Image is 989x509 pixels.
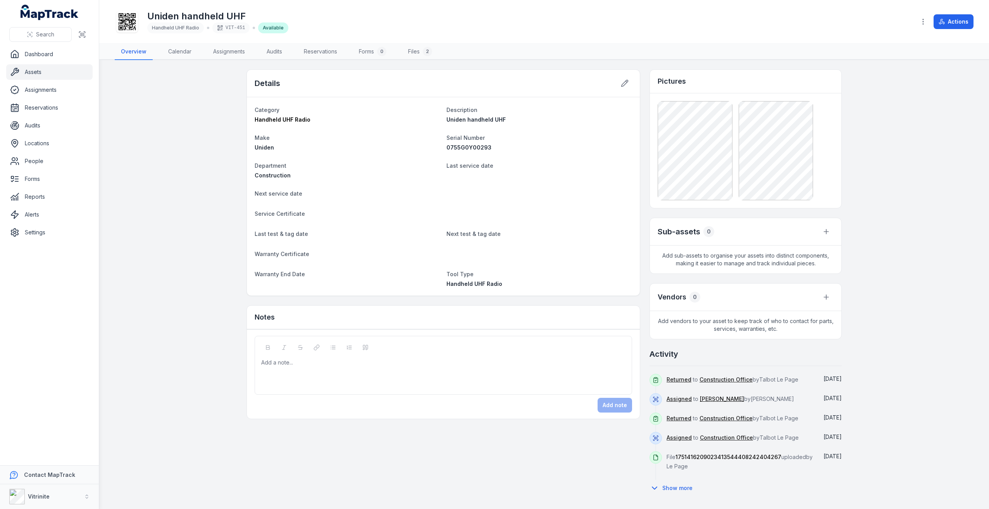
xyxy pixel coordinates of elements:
[658,292,686,303] h3: Vendors
[255,78,280,89] h2: Details
[28,493,50,500] strong: Vitrinite
[446,162,493,169] span: Last service date
[667,434,799,441] span: to by Talbot Le Page
[689,292,700,303] div: 0
[423,47,432,56] div: 2
[824,433,842,440] time: 02/07/2025, 10:33:49 am
[258,22,288,33] div: Available
[6,118,93,133] a: Audits
[650,480,698,496] button: Show more
[446,107,477,113] span: Description
[446,230,501,237] span: Next test & tag date
[700,414,753,422] a: Construction Office
[115,44,153,60] a: Overview
[667,415,798,421] span: to by Talbot Le Page
[675,454,781,460] span: 1751416209023413544408242404267
[255,107,279,113] span: Category
[667,414,691,422] a: Returned
[353,44,393,60] a: Forms0
[6,189,93,205] a: Reports
[255,172,291,179] span: Construction
[658,226,700,237] h2: Sub-assets
[824,375,842,382] span: [DATE]
[212,22,250,33] div: VIT-451
[650,349,678,359] h2: Activity
[147,10,288,22] h1: Uniden handheld UHF
[255,230,308,237] span: Last test & tag date
[377,47,386,56] div: 0
[700,395,744,403] a: [PERSON_NAME]
[824,453,842,459] span: [DATE]
[934,14,973,29] button: Actions
[446,280,502,287] span: Handheld UHF Radio
[21,5,79,20] a: MapTrack
[255,210,305,217] span: Service Certificate
[703,226,714,237] div: 0
[824,414,842,421] time: 02/07/2025, 10:37:17 am
[255,162,286,169] span: Department
[255,271,305,277] span: Warranty End Date
[6,64,93,80] a: Assets
[260,44,288,60] a: Audits
[824,433,842,440] span: [DATE]
[162,44,198,60] a: Calendar
[700,376,753,383] a: Construction Office
[6,171,93,187] a: Forms
[446,144,491,151] span: 0755G0Y00293
[207,44,251,60] a: Assignments
[446,134,485,141] span: Serial Number
[255,190,302,197] span: Next service date
[824,395,842,401] span: [DATE]
[6,153,93,169] a: People
[255,251,309,257] span: Warranty Certificate
[824,375,842,382] time: 10/07/2025, 3:38:20 pm
[6,100,93,115] a: Reservations
[402,44,438,60] a: Files2
[824,414,842,421] span: [DATE]
[700,434,753,442] a: Construction Office
[650,311,841,339] span: Add vendors to your asset to keep track of who to contact for parts, services, warranties, etc.
[255,144,274,151] span: Uniden
[667,376,798,383] span: to by Talbot Le Page
[298,44,343,60] a: Reservations
[6,225,93,240] a: Settings
[667,376,691,383] a: Returned
[24,471,75,478] strong: Contact MapTrack
[255,312,275,323] h3: Notes
[9,27,72,42] button: Search
[824,453,842,459] time: 02/07/2025, 10:32:35 am
[667,396,794,402] span: to by [PERSON_NAME]
[446,116,506,123] span: Uniden handheld UHF
[667,454,829,469] span: File uploaded by Talbot Le Page
[152,25,199,31] span: Handheld UHF Radio
[446,271,474,277] span: Tool Type
[6,82,93,98] a: Assignments
[6,46,93,62] a: Dashboard
[255,134,270,141] span: Make
[6,207,93,222] a: Alerts
[658,76,686,87] h3: Pictures
[36,31,54,38] span: Search
[824,395,842,401] time: 06/07/2025, 6:13:03 am
[667,434,692,442] a: Assigned
[6,136,93,151] a: Locations
[255,116,310,123] span: Handheld UHF Radio
[650,246,841,273] span: Add sub-assets to organise your assets into distinct components, making it easier to manage and t...
[667,395,692,403] a: Assigned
